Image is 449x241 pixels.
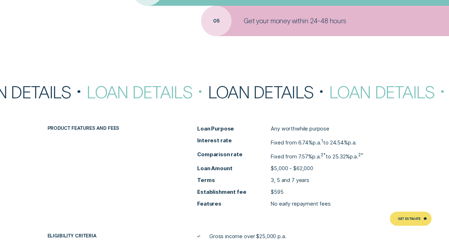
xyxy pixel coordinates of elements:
[197,165,271,172] span: Loan Amount
[271,151,363,161] p: Fixed from 7.57% to 25.32%
[312,153,321,160] span: p.a.
[271,201,331,208] p: No early repayment fees
[45,126,165,131] div: Product features and fees
[271,126,329,133] p: Any worthwhile purpose
[271,189,283,196] p: $595
[313,139,321,146] span: p.a.
[244,16,346,25] p: Get your money within 24-48 hours
[45,233,165,238] div: Eligibility criteria
[348,139,356,146] span: Per Annum
[197,151,271,158] span: Comparison rate
[208,83,329,100] div: Loan Details
[390,212,431,226] a: Get Estimate
[197,137,271,144] span: Interest rate
[321,138,323,143] sup: 1
[209,233,286,240] span: Gross income over $25,000 p.a.
[350,153,358,160] span: Per Annum
[271,165,313,172] p: $5,000 - $62,000
[348,139,356,146] span: p.a.
[86,83,208,100] div: Loan Details
[271,177,309,184] p: 3, 5 and 7 years
[312,153,321,160] span: Per Annum
[197,201,271,208] span: Features
[197,177,271,184] span: Terms
[313,139,321,146] span: Per Annum
[197,126,271,133] span: Loan Purpose
[350,153,358,160] span: p.a.
[271,137,356,147] p: Fixed from 6.74% to 24.54%
[197,189,271,196] span: Establishment fee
